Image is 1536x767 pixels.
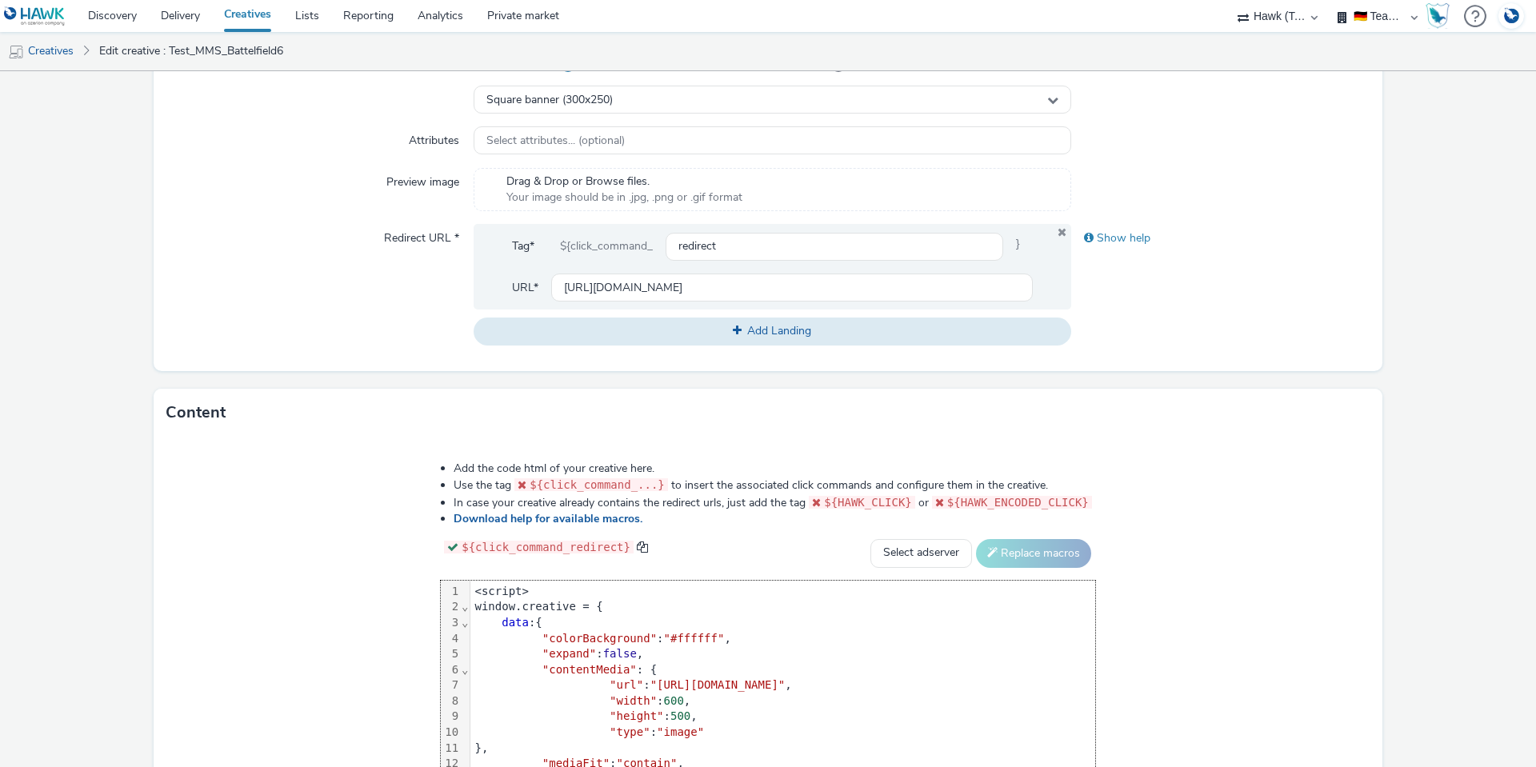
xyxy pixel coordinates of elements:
div: : , [470,631,1095,647]
div: : { [470,662,1095,678]
div: 8 [441,693,461,709]
div: 2 [441,599,461,615]
div: 11 [441,741,461,757]
span: "url" [610,678,643,691]
label: Redirect URL * [378,224,466,246]
span: Fold line [461,663,469,676]
span: ${click_command_...} [530,478,665,491]
div: 4 [441,631,461,647]
div: ${click_command_ [547,232,666,261]
img: undefined Logo [4,6,66,26]
span: "colorBackground" [542,632,657,645]
span: } [1003,232,1033,261]
span: ${click_command_redirect} [462,541,630,553]
span: false [603,647,637,660]
a: Edit creative : Test_MMS_Battelfield6 [91,32,291,70]
span: copy to clipboard [637,541,648,553]
span: Add Landing [747,323,811,338]
div: 9 [441,709,461,725]
div: 7 [441,677,461,693]
img: Hawk Academy [1426,3,1450,29]
span: "#ffffff" [664,632,725,645]
span: Fold line [461,600,469,613]
div: : , [470,646,1095,662]
label: Preview image [380,168,466,190]
span: ${HAWK_ENCODED_CLICK} [947,496,1089,509]
div: 6 [441,662,461,678]
div: <script> [470,584,1095,600]
div: 10 [441,725,461,741]
div: Show help [1071,224,1370,253]
div: : , [470,693,1095,709]
a: Download help for available macros. [454,511,649,526]
span: "type" [610,725,650,738]
span: Select attributes... (optional) [486,134,625,148]
div: : , [470,709,1095,725]
img: mobile [8,44,24,60]
button: Replace macros [976,539,1091,568]
div: :{ [470,615,1095,631]
span: "image" [657,725,704,738]
h3: Content [166,401,226,425]
div: : , [470,677,1095,693]
span: "expand" [542,647,596,660]
img: Account DE [1499,3,1523,30]
li: In case your creative already contains the redirect urls, just add the tag or [454,494,1095,511]
span: data [502,616,529,629]
div: 5 [441,646,461,662]
div: 1 [441,584,461,600]
a: Hawk Academy [1426,3,1456,29]
div: window.creative = { [470,599,1095,615]
span: ${HAWK_CLICK} [824,496,912,509]
label: Attributes [402,126,466,149]
li: Use the tag to insert the associated click commands and configure them in the creative. [454,477,1095,493]
span: Square banner (300x250) [486,94,613,107]
div: : [470,725,1095,741]
span: Drag & Drop or Browse files. [506,174,742,190]
div: }, [470,741,1095,757]
span: "height" [610,709,663,722]
span: Your image should be in .jpg, .png or .gif format [506,190,742,206]
div: 3 [441,615,461,631]
span: 600 [664,694,684,707]
span: Fold line [461,616,469,629]
span: "[URL][DOMAIN_NAME]" [650,678,786,691]
span: "width" [610,694,657,707]
button: Add Landing [474,318,1071,345]
span: 500 [670,709,690,722]
span: "contentMedia" [542,663,637,676]
input: url... [551,274,1033,302]
li: Add the code html of your creative here. [454,461,1095,477]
